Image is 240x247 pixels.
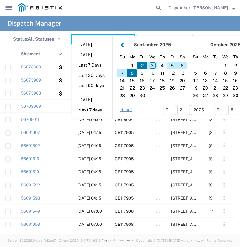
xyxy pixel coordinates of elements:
a: 56691649 [21,209,40,214]
span: false [156,170,166,174]
div: Tuesday [137,52,147,62]
span: false [156,143,166,148]
span: . . . [224,168,225,175]
span: . . . [224,194,225,202]
div: Wednesday [221,52,231,62]
span: false [156,117,166,122]
div: 22 [221,84,231,92]
a: 56691610 [21,170,39,174]
div: 25 [157,84,167,92]
div: 18 [157,77,167,84]
span: 09/05/2025, 07:00 [77,209,102,214]
div: 20 [201,84,211,92]
a: 56691607 [21,130,40,135]
div: 23 [137,84,147,92]
span: 09/05/2025, 04:15 [77,143,101,148]
div: 27 [177,84,187,92]
img: logo [18,3,62,12]
div: 19 [167,77,177,84]
div: 17 [147,77,157,84]
span: Server: 2025.18.0-daa1fe12ee7 [8,239,56,242]
button: ... [220,220,229,229]
div: 6 [201,69,211,77]
div: Tuesday [211,52,221,62]
a: 56673903 [21,91,41,96]
div: 6 [177,62,187,69]
button: ... [220,207,229,215]
div: Wednesday [147,52,157,62]
div: 20 [177,77,187,84]
div: 10 [147,69,157,77]
button: ... [220,154,229,163]
button: Last 30 Days [72,71,112,80]
a: 56691598 [21,196,40,200]
a: 56673909 [21,78,41,82]
div: 26 [167,84,177,92]
span: false [156,209,166,214]
strong: September [134,42,158,47]
div: Sunday [117,52,127,62]
button: Status:All Statuses [8,34,65,44]
button: Dispatcher - [PERSON_NAME] [168,4,236,12]
div: 22 [127,84,137,92]
span: Client: 2025.18.0-7346316 [59,239,101,242]
button: [DATE] [72,50,112,60]
input: yyyy [191,105,207,115]
a: 56691592 [21,183,40,187]
button: Last 90 days [72,81,112,91]
div: Saturday [177,52,187,62]
strong: October [211,42,228,47]
a: Feedback [118,238,134,242]
span: . . . [224,181,225,189]
span: 09/05/2025, 04:15 [77,170,101,174]
a: 56709009 [21,104,41,109]
button: ... [220,167,229,176]
div: 1 [221,62,231,69]
span: 6400 Claim St, Placerville, California, United States [171,209,233,214]
button: Saved Searches [136,34,186,44]
a: 56691653 [21,222,40,227]
div: 12 [191,77,201,84]
div: 7 [117,69,127,77]
div: 14 [117,77,127,84]
span: false [156,196,166,200]
div: Sunday [191,52,201,62]
span: CB117908 [115,209,134,214]
button: ... [220,128,229,137]
a: Support [102,238,118,242]
span: 09/04/2025, 06:00 [77,117,102,122]
span: All Statuses [28,37,54,42]
span: 09/05/2025, 04:15 [77,196,101,200]
button: Next 7 days [72,105,112,115]
span: - [210,106,212,113]
div: 14 [211,77,221,84]
button: ... [220,180,229,189]
div: Friday [167,52,177,62]
span: . . . [224,220,225,228]
div: 21 [117,84,127,92]
div: 2 [137,62,147,69]
div: 13 [177,69,187,77]
div: 29 [127,92,137,99]
button: ... [220,115,229,124]
a: Reset [120,107,132,113]
input: mm [164,105,176,115]
span: CB117908 [115,222,134,227]
a: 56691602 [21,143,40,148]
input: mm [215,105,227,115]
span: 09/05/2025, 04:15 [77,156,101,161]
div: 5 [191,69,201,77]
div: 9 [137,69,147,77]
div: 8 [221,69,231,77]
span: false [156,183,166,187]
div: 12 [167,69,177,77]
a: 56673603 [21,65,41,69]
span: CB117905 [115,143,134,148]
span: . . . [224,207,225,215]
span: Shipment No. [21,47,46,61]
div: 21 [211,84,221,92]
button: Last 7 Days [72,60,112,70]
span: . . . [224,116,225,123]
div: 30 [137,92,147,99]
span: 09/05/2025, 07:00 [77,222,102,227]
